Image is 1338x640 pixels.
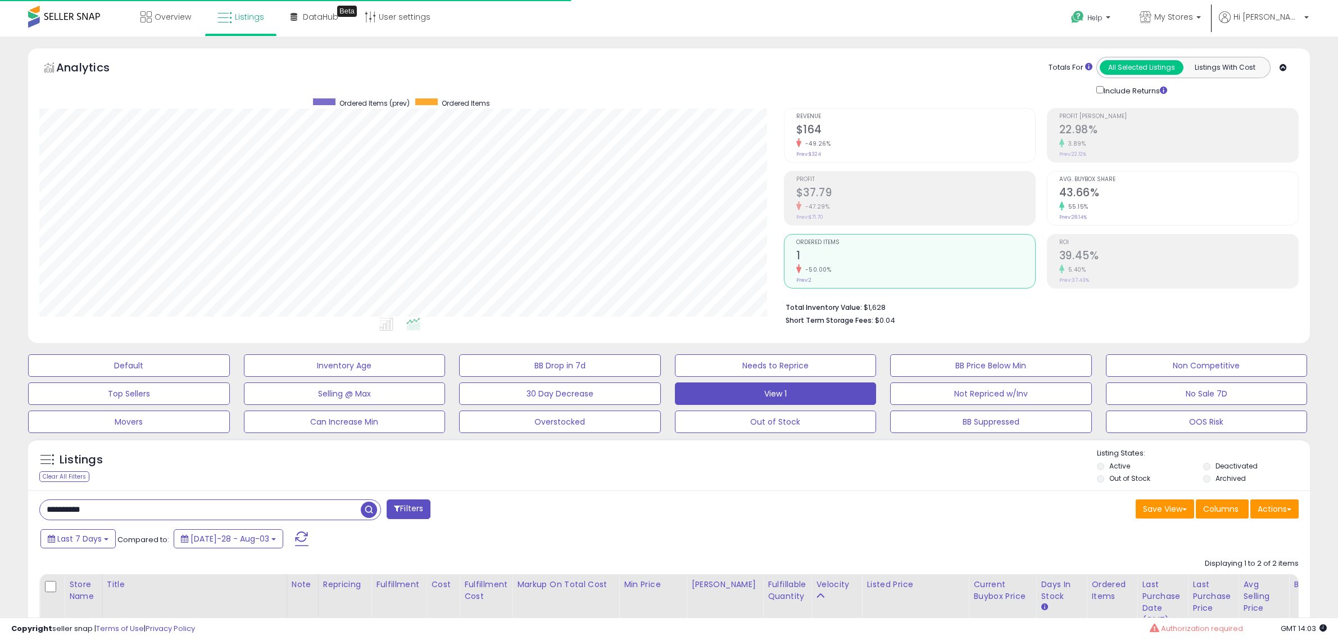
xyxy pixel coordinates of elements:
[867,579,964,591] div: Listed Price
[431,579,455,591] div: Cost
[1136,499,1194,519] button: Save View
[244,354,446,377] button: Inventory Age
[1062,2,1122,37] a: Help
[146,623,195,634] a: Privacy Policy
[323,579,366,591] div: Repricing
[796,177,1035,183] span: Profit
[1041,602,1047,612] small: Days In Stock.
[624,579,682,591] div: Min Price
[1219,11,1309,37] a: Hi [PERSON_NAME]
[1106,382,1308,405] button: No Sale 7D
[796,240,1035,246] span: Ordered Items
[117,534,169,545] span: Compared to:
[796,249,1035,264] h2: 1
[768,579,806,602] div: Fulfillable Quantity
[1154,11,1193,22] span: My Stores
[890,382,1092,405] button: Not Repriced w/Inv
[459,382,661,405] button: 30 Day Decrease
[1106,411,1308,433] button: OOS Risk
[57,533,102,544] span: Last 7 Days
[1281,623,1327,634] span: 2025-08-11 14:03 GMT
[107,579,282,591] div: Title
[28,354,230,377] button: Default
[244,411,446,433] button: Can Increase Min
[1183,60,1267,75] button: Listings With Cost
[1091,579,1132,602] div: Ordered Items
[40,529,116,548] button: Last 7 Days
[96,623,144,634] a: Terms of Use
[1064,202,1088,211] small: 55.15%
[1100,60,1183,75] button: All Selected Listings
[1071,10,1085,24] i: Get Help
[1205,558,1299,569] div: Displaying 1 to 2 of 2 items
[387,499,430,519] button: Filters
[1059,240,1298,246] span: ROI
[1203,503,1239,515] span: Columns
[1059,249,1298,264] h2: 39.45%
[292,579,314,591] div: Note
[1243,579,1284,614] div: Avg Selling Price
[1233,11,1301,22] span: Hi [PERSON_NAME]
[786,316,873,325] b: Short Term Storage Fees:
[39,471,89,482] div: Clear All Filters
[1109,461,1130,471] label: Active
[796,151,821,157] small: Prev: $324
[1041,579,1082,602] div: Days In Stock
[786,300,1290,313] li: $1,628
[56,60,131,78] h5: Analytics
[796,277,811,283] small: Prev: 2
[459,354,661,377] button: BB Drop in 7d
[235,11,264,22] span: Listings
[1059,151,1086,157] small: Prev: 22.12%
[875,315,895,326] span: $0.04
[174,529,283,548] button: [DATE]-28 - Aug-03
[890,354,1092,377] button: BB Price Below Min
[1064,139,1086,148] small: 3.89%
[191,533,269,544] span: [DATE]-28 - Aug-03
[28,411,230,433] button: Movers
[517,579,614,591] div: Markup on Total Cost
[890,411,1092,433] button: BB Suppressed
[1196,499,1249,519] button: Columns
[786,303,862,312] b: Total Inventory Value:
[28,382,230,405] button: Top Sellers
[442,98,490,108] span: Ordered Items
[459,411,661,433] button: Overstocked
[1064,265,1086,274] small: 5.40%
[1192,579,1233,614] div: Last Purchase Price
[337,6,357,17] div: Tooltip anchor
[1059,277,1089,283] small: Prev: 37.43%
[801,139,831,148] small: -49.26%
[1109,474,1150,483] label: Out of Stock
[60,452,103,468] h5: Listings
[796,214,823,220] small: Prev: $71.70
[1097,448,1310,459] p: Listing States:
[11,623,52,634] strong: Copyright
[1215,461,1258,471] label: Deactivated
[1142,579,1183,626] div: Last Purchase Date (GMT)
[1088,84,1181,97] div: Include Returns
[973,579,1031,602] div: Current Buybox Price
[303,11,338,22] span: DataHub
[69,579,97,602] div: Store Name
[155,11,191,22] span: Overview
[801,265,832,274] small: -50.00%
[244,382,446,405] button: Selling @ Max
[11,624,195,634] div: seller snap | |
[1059,214,1087,220] small: Prev: 28.14%
[796,186,1035,201] h2: $37.79
[675,411,877,433] button: Out of Stock
[1049,62,1092,73] div: Totals For
[816,579,857,591] div: Velocity
[1059,177,1298,183] span: Avg. Buybox Share
[1250,499,1299,519] button: Actions
[675,382,877,405] button: View 1
[796,123,1035,138] h2: $164
[796,114,1035,120] span: Revenue
[376,579,421,591] div: Fulfillment
[464,579,507,602] div: Fulfillment Cost
[1106,354,1308,377] button: Non Competitive
[801,202,830,211] small: -47.29%
[1059,186,1298,201] h2: 43.66%
[1059,114,1298,120] span: Profit [PERSON_NAME]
